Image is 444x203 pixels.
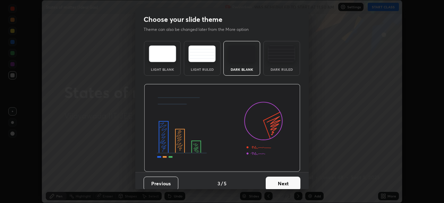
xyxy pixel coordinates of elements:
div: Light Ruled [188,68,216,71]
button: Next [266,177,300,191]
h4: 5 [224,180,227,187]
img: darkRuledTheme.de295e13.svg [268,45,295,62]
img: darkThemeBanner.d06ce4a2.svg [144,84,300,172]
div: Light Blank [148,68,176,71]
img: lightRuledTheme.5fabf969.svg [188,45,216,62]
div: Dark Blank [228,68,256,71]
div: Dark Ruled [268,68,296,71]
h4: 3 [217,180,220,187]
img: lightTheme.e5ed3b09.svg [149,45,176,62]
h2: Choose your slide theme [144,15,222,24]
h4: / [221,180,223,187]
button: Previous [144,177,178,191]
p: Theme can also be changed later from the More option [144,26,256,33]
img: darkTheme.f0cc69e5.svg [228,45,256,62]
